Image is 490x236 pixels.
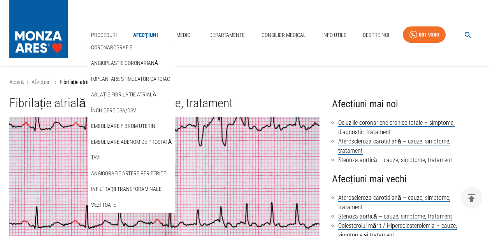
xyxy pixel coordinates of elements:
button: delete [461,187,482,209]
a: Stenoza aortică – cauze, simptome, tratament [338,156,452,164]
a: Implantare stimulator cardiac [90,73,172,86]
h4: Afecțiuni mai vechi [332,171,481,187]
div: 031 9300 [419,30,439,40]
a: Acasă [9,79,24,86]
a: Coronarografie [90,41,134,54]
a: 031 9300 [403,26,446,43]
p: Fibrilație atrială – cauze, simptome, tratament [60,78,137,87]
a: Vezi Toate [90,199,118,212]
a: Afecțiuni [130,27,161,43]
a: Ocluziile coronariene cronice totale – simptome, diagnostic, tratament [338,119,455,136]
div: Vezi Toate [88,197,175,213]
div: Angiografie artere periferice [88,166,175,182]
a: Închidere DSA/DSV [90,104,138,117]
a: Ateroscleroza carotidiană – cauze, simptome, tratament [338,138,450,155]
a: Stenoza aortică – cauze, simptome, tratament [338,213,452,220]
div: TAVI [88,150,175,166]
div: Coronarografie [88,40,175,56]
li: › [27,78,28,87]
div: Închidere DSA/DSV [88,103,175,119]
a: Ablație fibrilație atrială [90,88,158,101]
a: TAVI [90,151,102,164]
a: Proceduri [88,27,120,43]
a: Embolizare fibrom uterin [90,120,157,133]
a: Info Utile [319,27,349,43]
a: Despre Noi [360,27,392,43]
a: Afecțiuni [32,79,51,86]
a: Medici [171,27,196,43]
a: Angioplastie coronariană [90,57,160,70]
div: Infiltrații transforaminale [88,181,175,197]
h4: Afecțiuni mai noi [332,96,481,112]
div: Implantare stimulator cardiac [88,71,175,87]
a: Angiografie artere periferice [90,167,168,180]
div: Angioplastie coronariană [88,55,175,71]
div: Embolizare fibrom uterin [88,118,175,134]
a: Infiltrații transforaminale [90,183,163,196]
li: › [55,78,56,87]
div: Ablație fibrilație atrială [88,87,175,103]
nav: breadcrumb [9,78,481,87]
h1: Fibrilație atrială – cauze, simptome, tratament [9,96,320,110]
div: Embolizare adenom de prostată [88,134,175,150]
a: Ateroscleroza carotidiană – cauze, simptome, tratament [338,194,450,211]
a: Embolizare adenom de prostată [90,136,173,149]
a: Consilier Medical [258,27,309,43]
nav: secondary mailbox folders [88,40,175,213]
a: Departamente [206,27,248,43]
